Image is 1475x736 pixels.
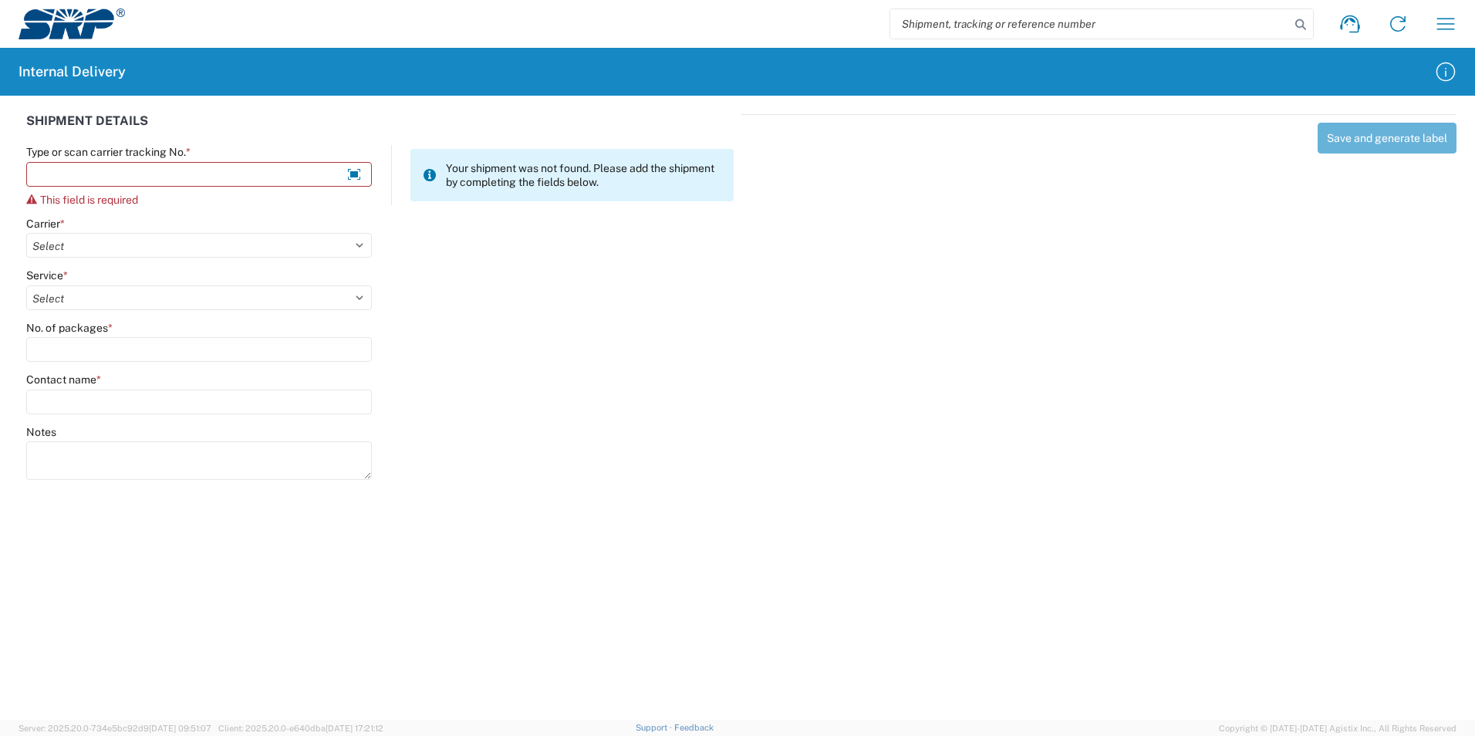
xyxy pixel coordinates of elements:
[26,145,191,159] label: Type or scan carrier tracking No.
[149,724,211,733] span: [DATE] 09:51:07
[26,268,68,282] label: Service
[40,194,138,206] span: This field is required
[1219,721,1456,735] span: Copyright © [DATE]-[DATE] Agistix Inc., All Rights Reserved
[326,724,383,733] span: [DATE] 17:21:12
[890,9,1290,39] input: Shipment, tracking or reference number
[26,217,65,231] label: Carrier
[674,723,714,732] a: Feedback
[19,8,125,39] img: srp
[19,62,126,81] h2: Internal Delivery
[218,724,383,733] span: Client: 2025.20.0-e640dba
[26,321,113,335] label: No. of packages
[26,373,101,387] label: Contact name
[26,425,56,439] label: Notes
[26,114,734,145] div: SHIPMENT DETAILS
[446,161,721,189] span: Your shipment was not found. Please add the shipment by completing the fields below.
[636,723,674,732] a: Support
[19,724,211,733] span: Server: 2025.20.0-734e5bc92d9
